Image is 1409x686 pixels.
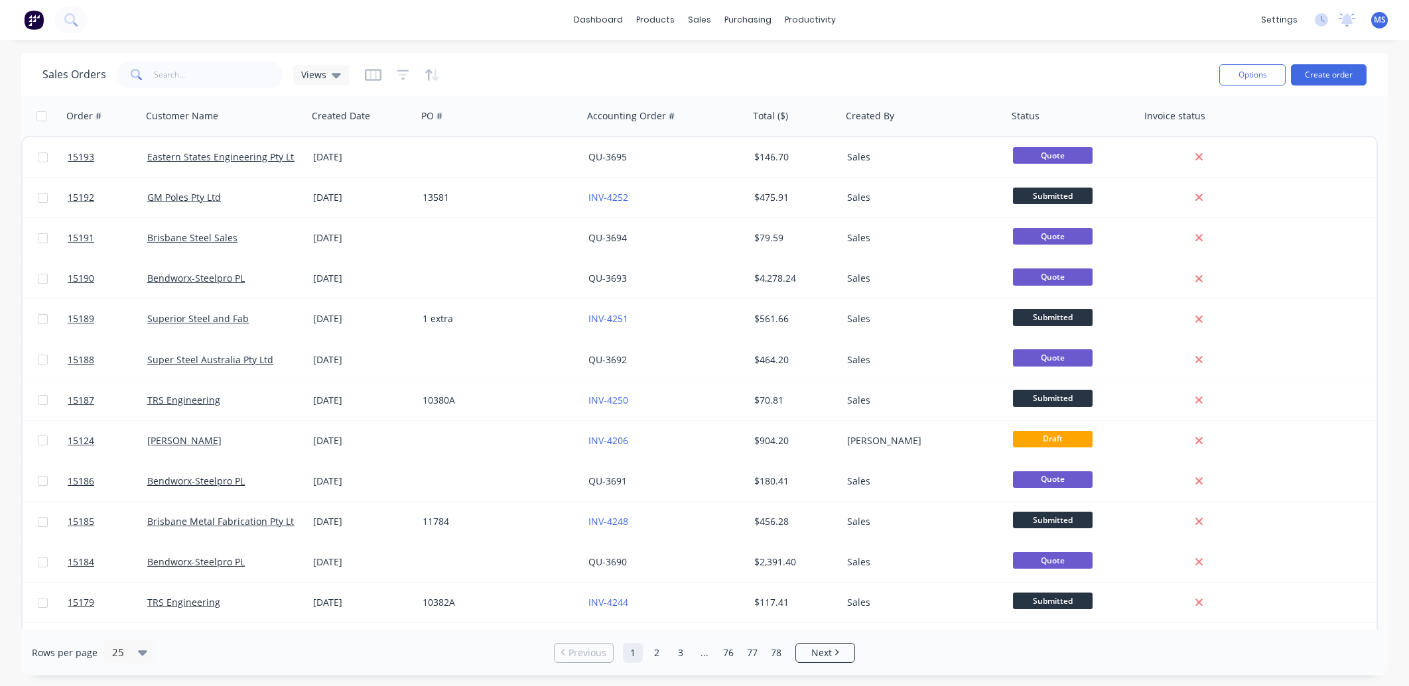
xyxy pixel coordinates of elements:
[147,312,249,325] a: Superior Steel and Fab
[68,340,147,380] a: 15188
[313,434,412,447] div: [DATE]
[847,515,994,528] div: Sales
[588,515,628,528] a: INV-4248
[1013,228,1093,245] span: Quote
[796,646,854,659] a: Next page
[68,312,94,325] span: 15189
[753,109,788,123] div: Total ($)
[588,394,628,406] a: INV-4250
[313,394,412,407] div: [DATE]
[1013,593,1093,609] span: Submitted
[68,394,94,407] span: 15187
[754,515,833,528] div: $456.28
[68,555,94,569] span: 15184
[147,353,273,366] a: Super Steel Australia Pty Ltd
[754,434,833,447] div: $904.20
[68,353,94,367] span: 15188
[846,109,894,123] div: Created By
[147,515,300,528] a: Brisbane Metal Fabrication Pty Ltd
[301,68,326,82] span: Views
[778,10,842,30] div: productivity
[754,596,833,609] div: $117.41
[68,218,147,258] a: 15191
[847,475,994,488] div: Sales
[695,643,714,663] a: Jump forward
[630,10,681,30] div: products
[847,434,994,447] div: [PERSON_NAME]
[1374,14,1386,26] span: MS
[718,643,738,663] a: Page 76
[68,191,94,204] span: 15192
[68,623,147,663] a: 15183
[421,109,442,123] div: PO #
[42,68,106,81] h1: Sales Orders
[847,596,994,609] div: Sales
[68,502,147,542] a: 15185
[847,394,994,407] div: Sales
[623,643,643,663] a: Page 1 is your current page
[147,394,220,406] a: TRS Engineering
[68,380,147,420] a: 15187
[147,475,245,487] a: Bendworx-Steelpro PL
[68,137,147,177] a: 15193
[1144,109,1205,123] div: Invoice status
[68,434,94,447] span: 15124
[313,150,412,164] div: [DATE]
[1013,512,1093,528] span: Submitted
[68,178,147,217] a: 15192
[847,312,994,325] div: Sales
[1291,64,1367,86] button: Create order
[718,10,778,30] div: purchasing
[754,150,833,164] div: $146.70
[147,434,222,447] a: [PERSON_NAME]
[847,231,994,245] div: Sales
[1013,188,1093,204] span: Submitted
[588,272,627,284] a: QU-3693
[811,646,832,659] span: Next
[847,150,994,164] div: Sales
[423,312,570,325] div: 1 extra
[154,62,283,88] input: Search...
[147,596,220,608] a: TRS Engineering
[569,646,606,659] span: Previous
[555,646,613,659] a: Previous page
[147,231,237,244] a: Brisbane Steel Sales
[68,583,147,622] a: 15179
[754,555,833,569] div: $2,391.40
[847,191,994,204] div: Sales
[68,272,94,285] span: 15190
[587,109,675,123] div: Accounting Order #
[647,643,667,663] a: Page 2
[588,231,627,244] a: QU-3694
[68,596,94,609] span: 15179
[423,191,570,204] div: 13581
[588,434,628,447] a: INV-4206
[312,109,370,123] div: Created Date
[754,272,833,285] div: $4,278.24
[32,646,98,659] span: Rows per page
[313,596,412,609] div: [DATE]
[754,353,833,367] div: $464.20
[588,555,627,568] a: QU-3690
[766,643,786,663] a: Page 78
[1013,147,1093,164] span: Quote
[588,191,628,203] a: INV-4252
[147,272,245,284] a: Bendworx-Steelpro PL
[68,299,147,339] a: 15189
[671,643,691,663] a: Page 3
[313,231,412,245] div: [DATE]
[66,109,101,123] div: Order #
[313,191,412,204] div: [DATE]
[588,475,627,487] a: QU-3691
[847,272,994,285] div: Sales
[68,475,94,488] span: 15186
[24,10,44,30] img: Factory
[68,258,147,298] a: 15190
[549,643,860,663] ul: Pagination
[847,555,994,569] div: Sales
[1219,64,1286,86] button: Options
[588,312,628,325] a: INV-4251
[1012,109,1040,123] div: Status
[1013,349,1093,366] span: Quote
[588,596,628,608] a: INV-4244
